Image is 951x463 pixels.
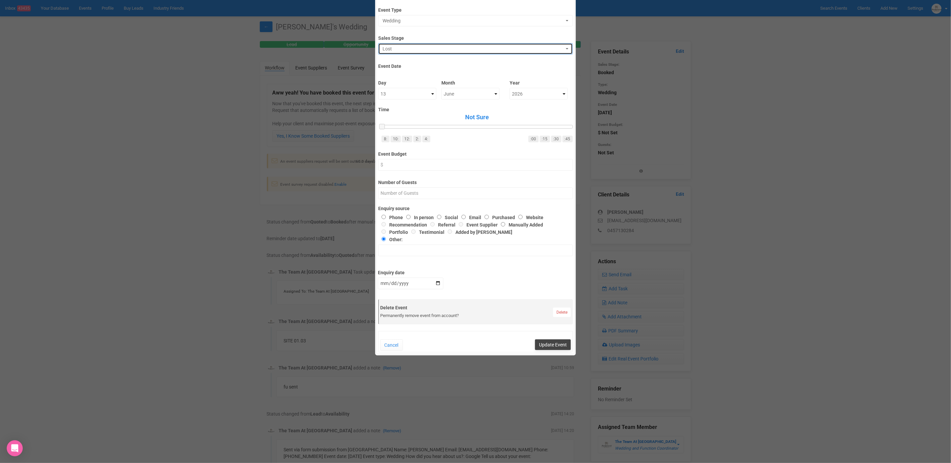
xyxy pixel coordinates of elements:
[481,215,515,220] label: Purchased
[540,136,550,142] a: :15
[383,45,564,52] span: Lost
[7,440,23,456] div: Open Intercom Messenger
[378,177,572,186] label: Number of Guests
[403,215,434,220] label: In person
[378,267,443,276] label: Enquiry date
[378,222,427,227] label: Recommendation
[458,215,481,220] label: Email
[378,106,572,113] label: Time
[378,60,572,69] label: Event Date
[422,136,430,142] a: 4:
[427,222,455,227] label: Referral
[515,215,543,220] label: Website
[378,4,572,13] label: Event Type
[434,215,458,220] label: Social
[378,236,563,243] label: Other:
[382,113,572,122] span: Not Sure
[378,229,408,235] label: Portfolio
[455,222,498,227] label: Event Supplier
[382,136,390,142] a: 8:
[381,313,571,319] div: Permanently remove event from account?
[380,339,403,351] button: Cancel
[562,136,573,142] a: :45
[378,159,572,171] input: $
[551,136,561,142] a: :30
[528,136,539,142] a: :00
[535,339,571,350] button: Update Event
[378,148,572,157] label: Event Budget
[378,215,403,220] label: Phone
[378,205,572,212] label: Enquiry source
[381,304,571,311] label: Delete Event
[444,229,512,235] label: Added by [PERSON_NAME]
[391,136,401,142] a: 10:
[378,32,572,41] label: Sales Stage
[378,187,572,199] input: Number of Guests
[441,77,500,86] label: Month
[553,308,571,317] a: Delete
[378,77,436,86] label: Day
[402,136,412,142] a: 12:
[413,136,421,142] a: 2:
[383,17,564,24] span: Wedding
[510,77,568,86] label: Year
[408,229,444,235] label: Testimonial
[498,222,543,227] label: Manually Added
